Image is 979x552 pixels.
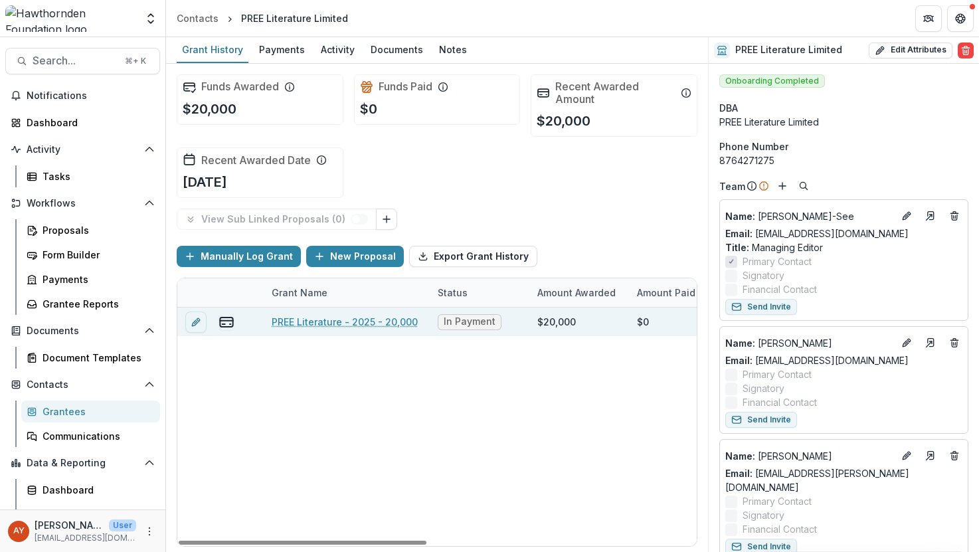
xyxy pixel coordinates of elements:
button: Add [774,178,790,194]
div: Data Report [43,507,149,521]
div: Dashboard [27,116,149,130]
p: [PERSON_NAME] [725,336,893,350]
a: Grantees [21,401,160,422]
button: Export Grant History [409,246,537,267]
div: Amount Awarded [529,286,624,300]
div: Payments [43,272,149,286]
h2: Recent Awarded Amount [555,80,675,106]
span: Name : [725,211,755,222]
button: Edit [899,208,915,224]
div: Communications [43,429,149,443]
a: Notes [434,37,472,63]
img: Hawthornden Foundation logo [5,5,136,32]
span: Onboarding Completed [719,74,825,88]
p: $0 [360,99,377,119]
a: Payments [21,268,160,290]
span: Search... [33,54,117,67]
span: Primary Contact [743,367,812,381]
span: Documents [27,325,139,337]
span: In Payment [444,316,495,327]
div: Form Builder [43,248,149,262]
p: View Sub Linked Proposals ( 0 ) [201,214,351,225]
a: Email: [EMAIL_ADDRESS][DOMAIN_NAME] [725,353,909,367]
button: Open Workflows [5,193,160,214]
button: Search... [5,48,160,74]
button: Link Grants [376,209,397,230]
div: Grantees [43,405,149,418]
a: Document Templates [21,347,160,369]
button: Open Documents [5,320,160,341]
a: Go to contact [920,332,941,353]
a: Email: [EMAIL_ADDRESS][DOMAIN_NAME] [725,227,909,240]
div: Contacts [177,11,219,25]
div: Documents [365,40,428,59]
button: edit [185,312,207,333]
h2: Funds Awarded [201,80,279,93]
div: Grant Name [264,278,430,307]
button: Search [796,178,812,194]
span: Financial Contact [743,522,817,536]
div: ⌘ + K [122,54,149,68]
button: Open Activity [5,139,160,160]
button: Edit [899,448,915,464]
div: Document Templates [43,351,149,365]
p: [PERSON_NAME] [35,518,104,532]
button: View Sub Linked Proposals (0) [177,209,377,230]
button: More [141,523,157,539]
a: Name: [PERSON_NAME] [725,449,893,463]
span: Financial Contact [743,395,817,409]
div: Status [430,286,476,300]
div: Status [430,278,529,307]
button: Delete [958,43,974,58]
button: Send Invite [725,299,797,315]
div: Amount Paid [629,278,729,307]
div: Proposals [43,223,149,237]
button: Open Data & Reporting [5,452,160,474]
div: Andreas Yuíza [13,527,25,535]
p: Managing Editor [725,240,962,254]
button: Deletes [946,448,962,464]
div: 8764271275 [719,153,968,167]
h2: Recent Awarded Date [201,154,311,167]
div: Tasks [43,169,149,183]
span: Email: [725,468,753,479]
div: Payments [254,40,310,59]
span: Contacts [27,379,139,391]
button: Edit Attributes [869,43,952,58]
span: Phone Number [719,139,788,153]
p: $20,000 [183,99,236,119]
a: Grantee Reports [21,293,160,315]
div: Dashboard [43,483,149,497]
button: Manually Log Grant [177,246,301,267]
p: [PERSON_NAME] [725,449,893,463]
h2: PREE Literature Limited [735,45,842,56]
a: PREE Literature - 2025 - 20,000 [272,315,418,329]
div: PREE Literature Limited [719,115,968,129]
button: Open Contacts [5,374,160,395]
button: Edit [899,335,915,351]
span: Notifications [27,90,155,102]
button: New Proposal [306,246,404,267]
div: Amount Awarded [529,278,629,307]
span: Financial Contact [743,282,817,296]
a: Grant History [177,37,248,63]
button: Send Invite [725,412,797,428]
span: Signatory [743,268,784,282]
div: Activity [315,40,360,59]
div: Grantee Reports [43,297,149,311]
button: view-payments [219,314,234,330]
a: Data Report [21,504,160,525]
span: Signatory [743,508,784,522]
span: Primary Contact [743,254,812,268]
p: User [109,519,136,531]
div: Notes [434,40,472,59]
span: Name : [725,450,755,462]
div: $20,000 [537,315,576,329]
p: Amount Paid [637,286,695,300]
a: Communications [21,425,160,447]
a: Email: [EMAIL_ADDRESS][PERSON_NAME][DOMAIN_NAME] [725,466,962,494]
div: PREE Literature Limited [241,11,348,25]
a: Payments [254,37,310,63]
a: Dashboard [21,479,160,501]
